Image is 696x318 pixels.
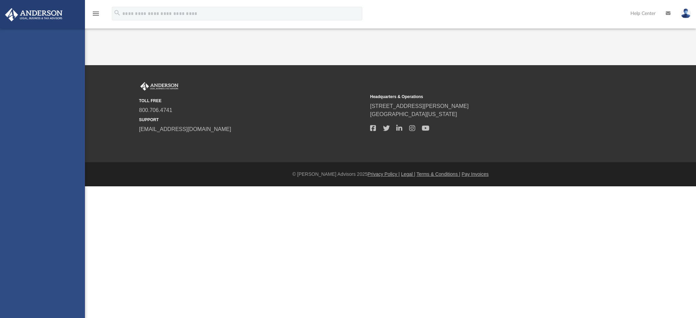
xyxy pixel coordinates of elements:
a: Pay Invoices [462,171,488,177]
small: SUPPORT [139,117,365,123]
a: [EMAIL_ADDRESS][DOMAIN_NAME] [139,126,231,132]
i: search [114,9,121,17]
small: Headquarters & Operations [370,94,596,100]
a: menu [92,13,100,18]
img: Anderson Advisors Platinum Portal [3,8,65,21]
a: [GEOGRAPHIC_DATA][US_STATE] [370,111,457,117]
div: © [PERSON_NAME] Advisors 2025 [85,171,696,178]
img: User Pic [681,8,691,18]
img: Anderson Advisors Platinum Portal [139,82,180,91]
i: menu [92,10,100,18]
small: TOLL FREE [139,98,365,104]
a: [STREET_ADDRESS][PERSON_NAME] [370,103,469,109]
a: 800.706.4741 [139,107,172,113]
a: Legal | [401,171,415,177]
a: Terms & Conditions | [417,171,460,177]
a: Privacy Policy | [368,171,400,177]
